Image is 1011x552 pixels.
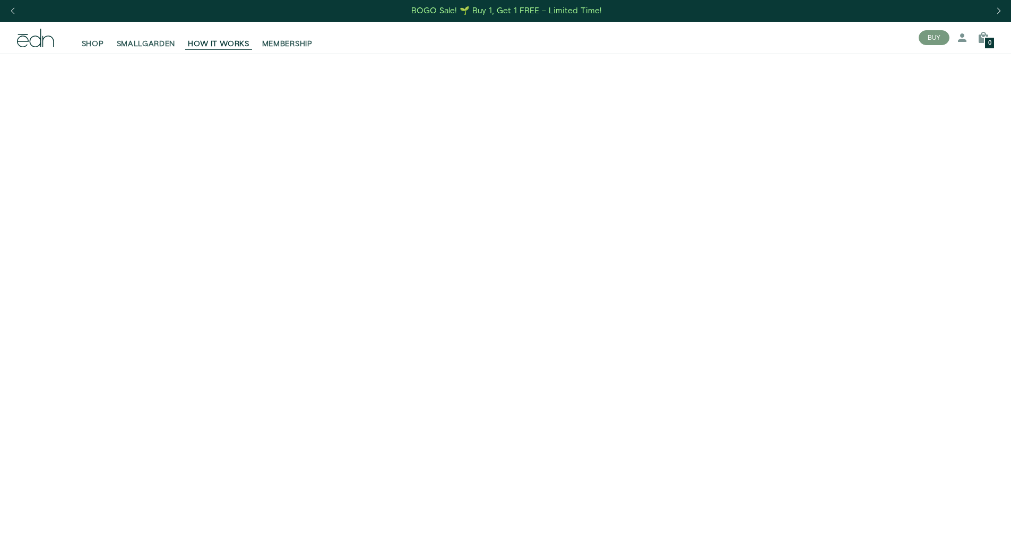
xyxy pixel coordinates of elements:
button: BUY [919,30,949,45]
span: MEMBERSHIP [262,39,313,49]
a: SHOP [75,26,110,49]
a: HOW IT WORKS [182,26,255,49]
span: 0 [988,40,991,46]
a: MEMBERSHIP [256,26,319,49]
div: BOGO Sale! 🌱 Buy 1, Get 1 FREE – Limited Time! [411,5,602,16]
span: SMALLGARDEN [117,39,176,49]
a: BOGO Sale! 🌱 Buy 1, Get 1 FREE – Limited Time! [410,3,603,19]
span: HOW IT WORKS [188,39,249,49]
a: SMALLGARDEN [110,26,182,49]
span: SHOP [82,39,104,49]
